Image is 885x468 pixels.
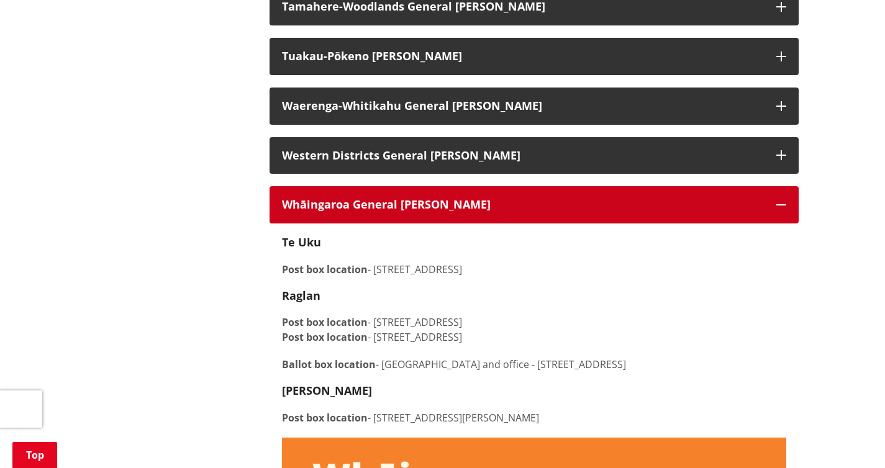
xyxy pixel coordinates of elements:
[270,186,799,223] button: Whāingaroa General [PERSON_NAME]
[282,288,320,303] strong: Raglan
[282,50,764,63] h3: Tuakau-Pōkeno [PERSON_NAME]
[282,148,520,163] strong: Western Districts General [PERSON_NAME]
[270,38,799,75] button: Tuakau-Pōkeno [PERSON_NAME]
[282,330,368,344] strong: Post box location
[282,383,372,398] strong: [PERSON_NAME]
[270,137,799,174] button: Western Districts General [PERSON_NAME]
[270,88,799,125] button: Waerenga-Whitikahu General [PERSON_NAME]
[282,315,786,344] p: - [STREET_ADDRESS] - [STREET_ADDRESS]
[282,98,542,113] strong: Waerenga-Whitikahu General [PERSON_NAME]
[282,263,368,276] strong: Post box location
[828,416,873,461] iframe: Messenger Launcher
[282,357,786,372] p: - [GEOGRAPHIC_DATA] and office - [STREET_ADDRESS]
[282,358,376,371] strong: Ballot box location
[282,411,539,425] span: - [STREET_ADDRESS][PERSON_NAME]
[282,411,368,425] strong: Post box location
[12,442,57,468] a: Top
[282,235,321,250] strong: Te Uku
[282,262,786,277] p: - [STREET_ADDRESS]
[282,315,368,329] strong: Post box location
[282,197,491,212] strong: Whāingaroa General [PERSON_NAME]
